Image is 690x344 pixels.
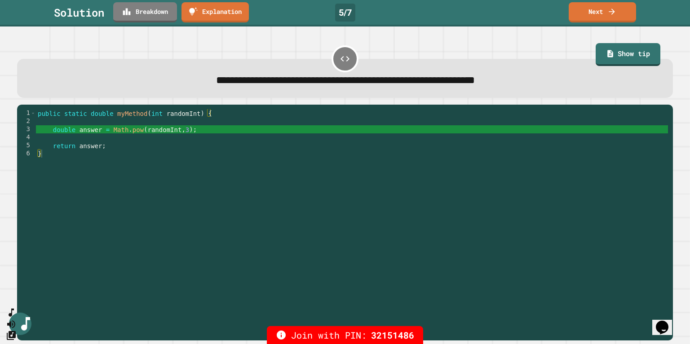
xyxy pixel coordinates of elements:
div: 5 / 7 [335,4,355,22]
a: Explanation [181,2,249,22]
button: SpeedDial basic example [6,307,17,318]
span: Toggle code folding, rows 1 through 6 [31,109,35,117]
div: 1 [17,109,36,117]
div: 5 [17,141,36,150]
span: 32151486 [371,328,414,342]
div: Join with PIN: [267,326,423,344]
iframe: chat widget [652,308,681,335]
div: Solution [54,4,104,21]
div: 2 [17,117,36,125]
div: 6 [17,150,36,158]
button: Mute music [6,318,17,330]
div: 4 [17,133,36,141]
button: Change Music [6,330,17,341]
a: Next [569,2,636,22]
a: Show tip [596,43,660,66]
div: 3 [17,125,36,133]
a: Breakdown [113,2,177,22]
